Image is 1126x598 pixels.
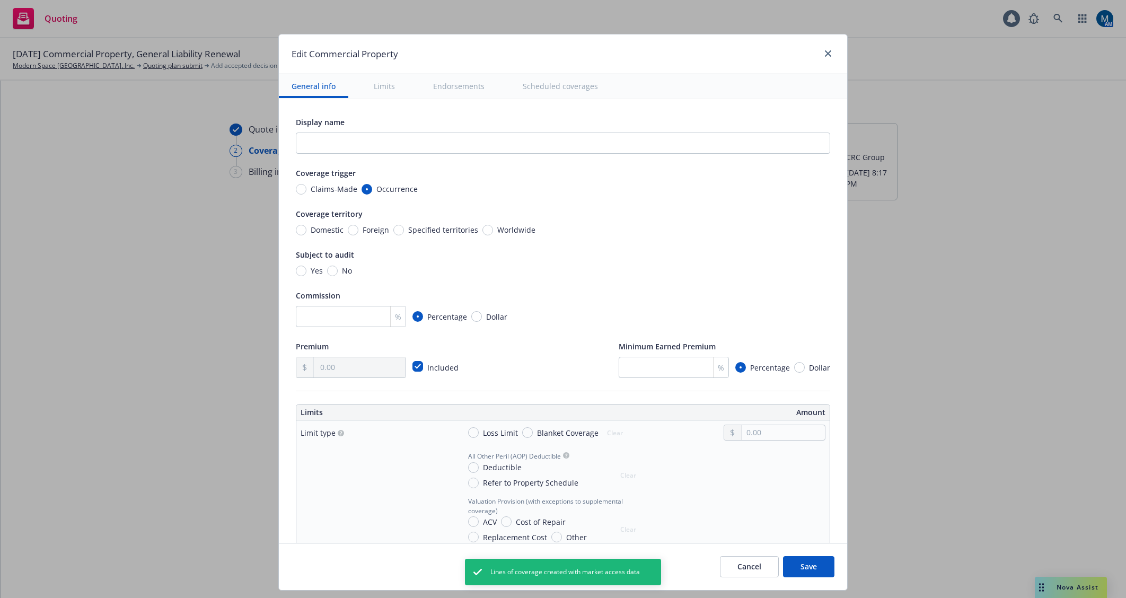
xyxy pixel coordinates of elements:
th: Amount [568,404,830,420]
input: ACV [468,516,479,527]
input: Yes [296,266,306,276]
span: Refer to Property Schedule [483,477,578,488]
input: Dollar [794,362,805,373]
button: General info [279,74,348,98]
input: Specified territories [393,225,404,235]
button: Limits [361,74,408,98]
span: Coverage territory [296,209,363,219]
span: Percentage [427,311,467,322]
span: Subject to audit [296,250,354,260]
span: Specified territories [408,224,478,235]
span: Foreign [363,224,389,235]
span: Lines of coverage created with market access data [490,567,640,577]
a: close [822,47,834,60]
input: Other [551,532,562,542]
span: Deductible [483,462,522,473]
input: Loss Limit [468,427,479,438]
input: Deductible [468,462,479,473]
button: Save [783,556,834,577]
span: Other [566,532,587,543]
input: Foreign [348,225,358,235]
span: Included [427,363,459,373]
input: Claims-Made [296,184,306,195]
span: Commission [296,291,340,301]
input: Percentage [412,311,423,322]
span: Claims-Made [311,183,357,195]
input: No [327,266,338,276]
span: Replacement Cost [483,532,547,543]
input: Blanket Coverage [522,427,533,438]
span: Valuation Provision (with exceptions to supplemental coverage) [468,497,643,515]
button: Endorsements [420,74,497,98]
span: Display name [296,117,345,127]
button: Cancel [720,556,779,577]
div: Limit type [301,427,336,438]
input: Percentage [735,362,746,373]
input: Occurrence [362,184,372,195]
span: ACV [483,516,497,527]
span: Blanket Coverage [537,427,599,438]
span: % [395,311,401,322]
button: Scheduled coverages [510,74,611,98]
input: Domestic [296,225,306,235]
span: No [342,265,352,276]
span: Dollar [486,311,507,322]
span: Occurrence [376,183,418,195]
h1: Edit Commercial Property [292,47,398,61]
span: % [718,362,724,373]
span: Premium [296,341,329,351]
span: Coverage trigger [296,168,356,178]
input: Cost of Repair [501,516,512,527]
input: 0.00 [742,425,825,440]
th: Limits [296,404,509,420]
input: 0.00 [314,357,406,377]
span: Dollar [809,362,830,373]
span: Percentage [750,362,790,373]
span: Domestic [311,224,344,235]
span: Minimum Earned Premium [619,341,716,351]
span: Worldwide [497,224,535,235]
span: Yes [311,265,323,276]
input: Worldwide [482,225,493,235]
span: Loss Limit [483,427,518,438]
span: Cost of Repair [516,516,566,527]
span: All Other Peril (AOP) Deductible [468,452,561,461]
input: Replacement Cost [468,532,479,542]
input: Dollar [471,311,482,322]
input: Refer to Property Schedule [468,478,479,488]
